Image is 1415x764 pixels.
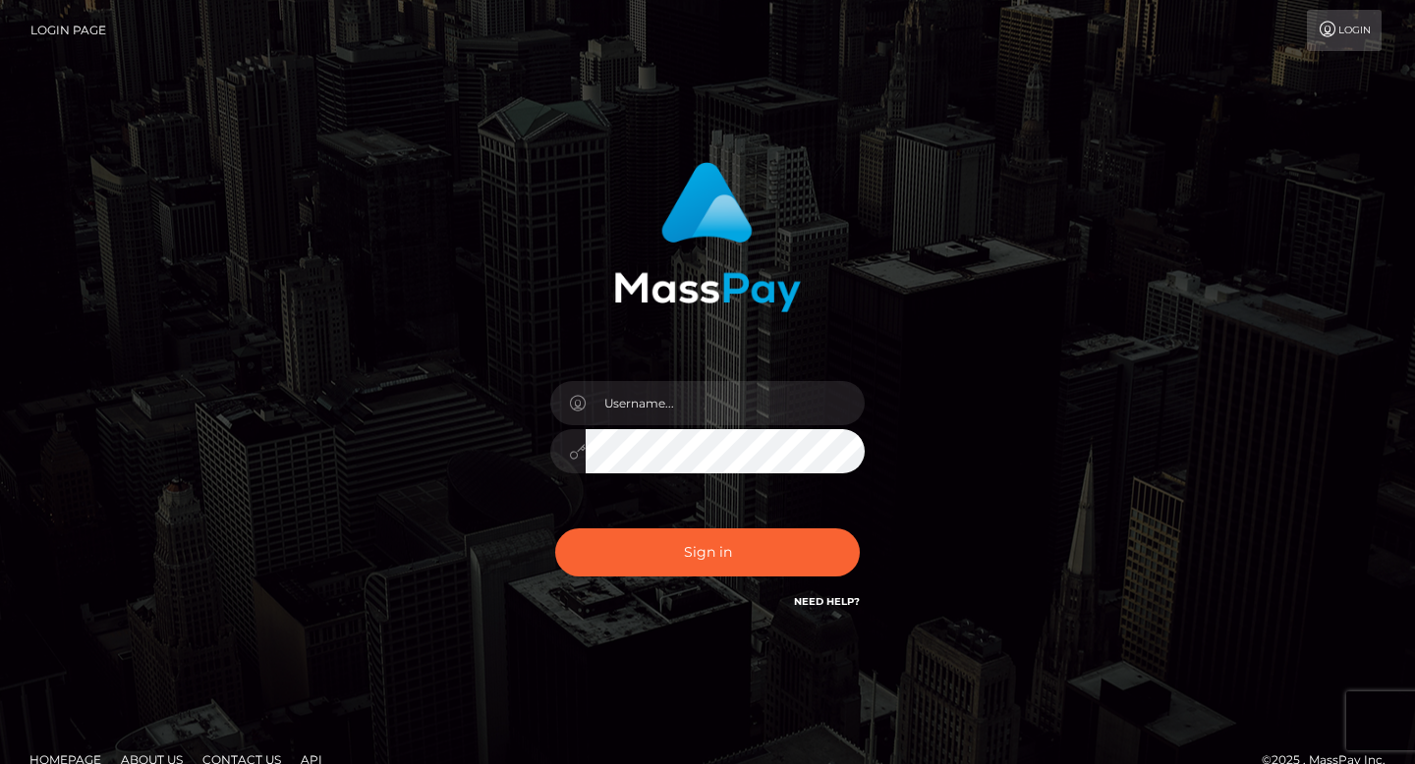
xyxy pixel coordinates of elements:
[794,595,860,608] a: Need Help?
[586,381,865,425] input: Username...
[1307,10,1382,51] a: Login
[555,528,860,576] button: Sign in
[30,10,106,51] a: Login Page
[614,162,801,312] img: MassPay Login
